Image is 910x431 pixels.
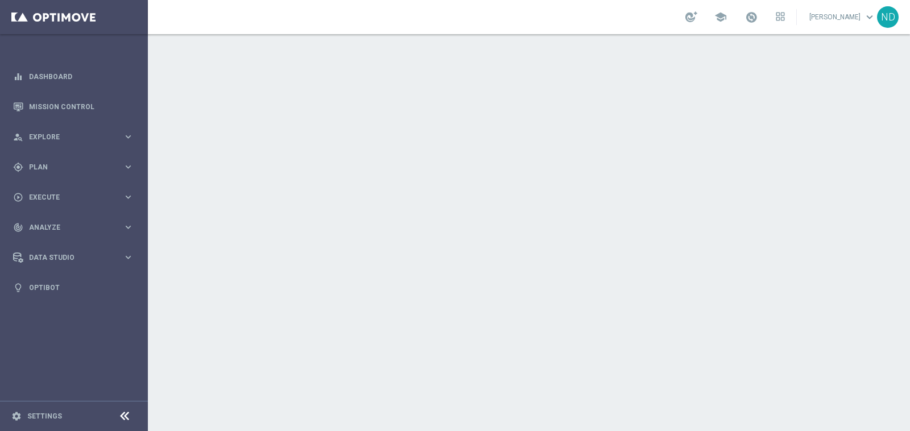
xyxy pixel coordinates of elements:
a: Optibot [29,272,134,302]
div: Mission Control [13,92,134,122]
i: keyboard_arrow_right [123,161,134,172]
a: Mission Control [29,92,134,122]
span: keyboard_arrow_down [863,11,876,23]
i: keyboard_arrow_right [123,131,134,142]
i: lightbulb [13,283,23,293]
a: Dashboard [29,61,134,92]
i: person_search [13,132,23,142]
span: Plan [29,164,123,171]
button: lightbulb Optibot [13,283,134,292]
i: equalizer [13,72,23,82]
span: school [714,11,727,23]
i: keyboard_arrow_right [123,222,134,233]
button: track_changes Analyze keyboard_arrow_right [13,223,134,232]
i: keyboard_arrow_right [123,192,134,202]
span: Analyze [29,224,123,231]
span: Explore [29,134,123,140]
button: play_circle_outline Execute keyboard_arrow_right [13,193,134,202]
div: Execute [13,192,123,202]
i: track_changes [13,222,23,233]
span: Data Studio [29,254,123,261]
a: [PERSON_NAME]keyboard_arrow_down [808,9,877,26]
button: Data Studio keyboard_arrow_right [13,253,134,262]
div: Dashboard [13,61,134,92]
span: Execute [29,194,123,201]
button: gps_fixed Plan keyboard_arrow_right [13,163,134,172]
button: Mission Control [13,102,134,111]
i: play_circle_outline [13,192,23,202]
i: gps_fixed [13,162,23,172]
i: settings [11,411,22,421]
div: Data Studio [13,252,123,263]
div: Optibot [13,272,134,302]
div: Explore [13,132,123,142]
div: Analyze [13,222,123,233]
div: Plan [13,162,123,172]
button: person_search Explore keyboard_arrow_right [13,132,134,142]
a: Settings [27,413,62,420]
button: equalizer Dashboard [13,72,134,81]
div: ND [877,6,899,28]
i: keyboard_arrow_right [123,252,134,263]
